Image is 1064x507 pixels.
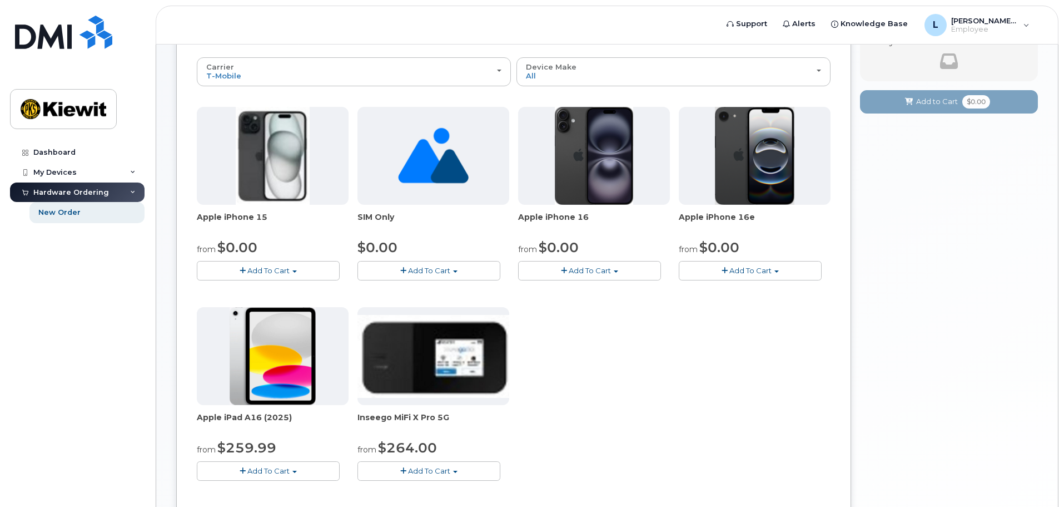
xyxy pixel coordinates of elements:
span: $0.00 [539,239,579,255]
span: $0.00 [962,95,990,109]
iframe: Messenger Launcher [1016,459,1056,499]
span: Add To Cart [408,466,450,475]
span: $259.99 [217,440,276,456]
small: from [518,244,537,254]
span: All [526,71,536,80]
span: L [933,18,938,32]
span: [PERSON_NAME].Miller1 [951,16,1018,25]
span: $0.00 [217,239,257,255]
img: inseego5g.jpg [357,315,509,398]
small: from [197,244,216,254]
span: $0.00 [357,239,397,255]
span: Knowledge Base [841,18,908,29]
span: Employee [951,25,1018,34]
small: from [357,445,376,455]
div: Apple iPad A16 (2025) [197,412,349,434]
span: Add to Cart [916,96,958,107]
img: ipad_11.png [230,307,316,405]
button: Carrier T-Mobile [197,57,511,86]
span: Alerts [792,18,816,29]
span: $264.00 [378,440,437,456]
span: Add To Cart [247,266,290,275]
div: Apple iPhone 16 [518,211,670,234]
button: Add To Cart [679,261,822,280]
button: Add To Cart [357,261,500,280]
div: SIM Only [357,211,509,234]
span: Device Make [526,62,576,71]
small: from [197,445,216,455]
span: Support [736,18,767,29]
span: Add To Cart [247,466,290,475]
img: iphone16e.png [715,107,795,205]
button: Add to Cart $0.00 [860,90,1038,113]
span: $0.00 [699,239,739,255]
div: Apple iPhone 15 [197,211,349,234]
span: T-Mobile [206,71,241,80]
a: Knowledge Base [823,13,916,35]
div: Inseego MiFi X Pro 5G [357,412,509,434]
div: Apple iPhone 16e [679,211,831,234]
button: Add To Cart [518,261,661,280]
img: iphone15.jpg [236,107,310,205]
span: Add To Cart [569,266,611,275]
span: Add To Cart [729,266,772,275]
img: iphone_16_plus.png [555,107,633,205]
small: from [679,244,698,254]
a: Alerts [775,13,823,35]
button: Add To Cart [197,461,340,481]
div: Logan.Miller1 [917,14,1037,36]
button: Add To Cart [197,261,340,280]
span: Carrier [206,62,234,71]
span: Add To Cart [408,266,450,275]
button: Add To Cart [357,461,500,481]
img: no_image_found-2caef05468ed5679b831cfe6fc140e25e0c280774317ffc20a367ab7fd17291e.png [398,107,469,205]
a: Support [719,13,775,35]
button: Device Make All [516,57,831,86]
